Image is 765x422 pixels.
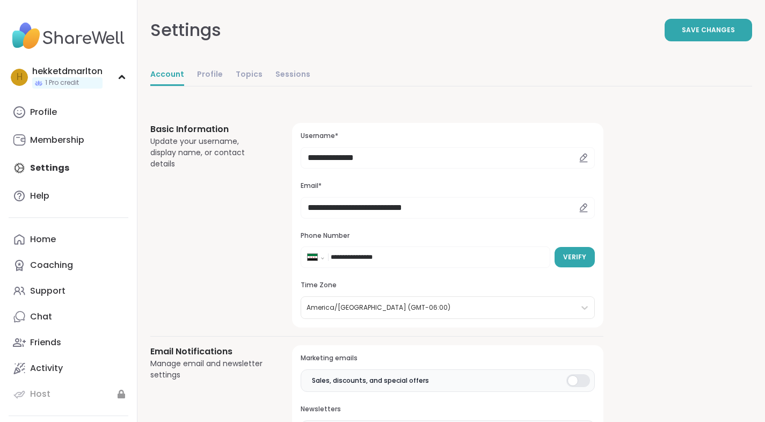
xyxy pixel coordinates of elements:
h3: Email* [301,181,595,191]
a: Account [150,64,184,86]
button: Save Changes [665,19,752,41]
a: Activity [9,355,128,381]
div: Manage email and newsletter settings [150,358,266,381]
div: Friends [30,337,61,348]
h3: Username* [301,132,595,141]
a: Profile [9,99,128,125]
a: Help [9,183,128,209]
button: Verify [555,247,595,267]
div: Profile [30,106,57,118]
div: hekketdmarlton [32,66,103,77]
a: Chat [9,304,128,330]
a: Topics [236,64,263,86]
div: Help [30,190,49,202]
div: Activity [30,362,63,374]
div: Coaching [30,259,73,271]
span: Sales, discounts, and special offers [312,376,429,385]
span: Verify [563,252,586,262]
span: 1 Pro credit [45,78,79,88]
h3: Newsletters [301,405,595,414]
div: Membership [30,134,84,146]
h3: Basic Information [150,123,266,136]
div: Settings [150,17,221,43]
a: Membership [9,127,128,153]
h3: Email Notifications [150,345,266,358]
a: Support [9,278,128,304]
a: Profile [197,64,223,86]
div: Host [30,388,50,400]
span: Save Changes [682,25,735,35]
div: Support [30,285,65,297]
a: Friends [9,330,128,355]
h3: Phone Number [301,231,595,241]
img: ShareWell Nav Logo [9,17,128,55]
a: Coaching [9,252,128,278]
a: Home [9,227,128,252]
div: Home [30,234,56,245]
h3: Time Zone [301,281,595,290]
div: Chat [30,311,52,323]
h3: Marketing emails [301,354,595,363]
span: h [17,70,23,84]
a: Sessions [275,64,310,86]
a: Host [9,381,128,407]
div: Update your username, display name, or contact details [150,136,266,170]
